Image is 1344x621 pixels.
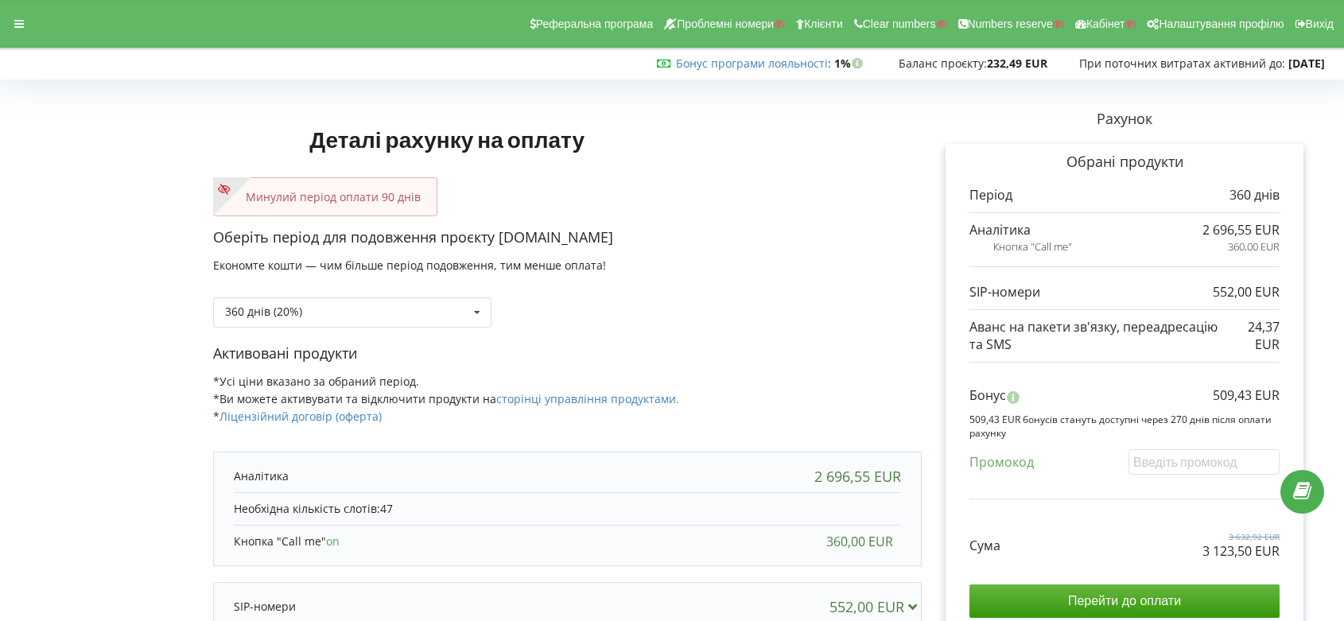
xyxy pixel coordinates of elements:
a: Бонус програми лояльності [676,56,828,71]
p: 360 днів [1229,186,1280,204]
p: Період [969,186,1012,204]
a: Ліцензійний договір (оферта) [219,409,382,424]
span: on [326,534,340,549]
strong: 1% [834,56,867,71]
span: Клієнти [804,17,843,30]
p: 3 123,50 EUR [1202,542,1280,561]
p: Кнопка "Call me" [993,239,1072,254]
p: Кнопка "Call me" [234,534,340,549]
h1: Деталі рахунку на оплату [213,101,681,177]
span: Numbers reserve [968,17,1053,30]
p: Аналітика [234,468,289,484]
strong: [DATE] [1288,56,1325,71]
div: 360,00 EUR [826,534,893,549]
p: Активовані продукти [213,343,922,364]
p: 3 632,92 EUR [1202,531,1280,542]
p: 360,00 EUR [1228,239,1280,254]
p: Обрані продукти [969,152,1280,173]
div: 360 днів (20%) [225,306,302,317]
span: : [676,56,831,71]
p: Сума [969,537,1000,555]
p: SIP-номери [234,599,296,615]
p: Рахунок [922,109,1327,130]
span: Реферальна програма [536,17,654,30]
input: Перейти до оплати [969,584,1280,618]
p: 509,43 EUR бонусів стануть доступні через 270 днів після оплати рахунку [969,413,1280,440]
span: Вихід [1306,17,1334,30]
a: сторінці управління продуктами. [496,391,679,406]
span: Clear numbers [863,17,936,30]
span: При поточних витратах активний до: [1079,56,1285,71]
p: 552,00 EUR [1213,283,1280,301]
p: 24,37 EUR [1227,318,1280,355]
strong: 232,49 EUR [987,56,1047,71]
span: Налаштування профілю [1159,17,1284,30]
div: 552,00 EUR [829,599,924,615]
span: Кабінет [1086,17,1125,30]
p: Аванс на пакети зв'язку, переадресацію та SMS [969,318,1227,355]
span: 47 [380,501,393,516]
input: Введіть промокод [1128,449,1280,474]
p: Промокод [969,453,1034,472]
span: *Ви можете активувати та відключити продукти на [213,391,679,406]
p: Минулий період оплати 90 днів [230,189,421,205]
span: Економте кошти — чим більше період подовження, тим менше оплата! [213,258,606,273]
div: 2 696,55 EUR [814,468,901,484]
p: Оберіть період для подовження проєкту [DOMAIN_NAME] [213,227,922,248]
span: *Усі ціни вказано за обраний період. [213,374,419,389]
p: SIP-номери [969,283,1040,301]
p: Необхідна кількість слотів: [234,501,901,517]
p: Аналітика [969,221,1031,239]
span: Проблемні номери [677,17,774,30]
p: Бонус [969,386,1006,405]
span: Баланс проєкту: [899,56,987,71]
p: 2 696,55 EUR [1202,221,1280,239]
p: 509,43 EUR [1213,386,1280,405]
